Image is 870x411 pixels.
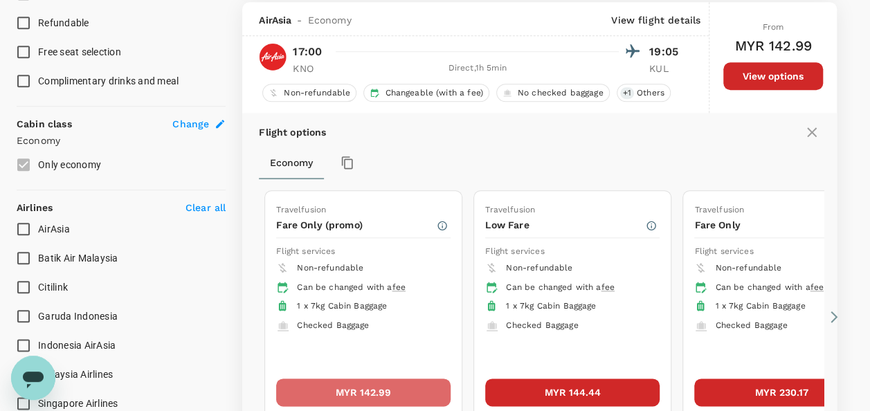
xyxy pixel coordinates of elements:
img: AK [259,43,287,71]
p: Flight options [259,125,326,139]
span: Non-refundable [297,263,363,273]
strong: Airlines [17,202,53,213]
span: fee [601,282,614,292]
p: Economy [17,134,226,147]
button: MYR 142.99 [276,378,451,406]
span: Indonesia AirAsia [38,340,116,351]
span: 1 x 7kg Cabin Baggage [715,301,805,311]
span: Singapore Airlines [38,398,118,409]
button: MYR 144.44 [485,378,660,406]
span: AirAsia [38,223,70,235]
p: 19:05 [649,44,684,60]
span: Travelfusion [694,205,744,214]
h6: MYR 142.99 [734,35,812,57]
span: Checked Baggage [715,320,787,330]
p: Clear all [185,201,226,214]
span: Non-refundable [278,87,356,99]
span: Change [172,117,209,131]
span: Garuda Indonesia [38,311,118,322]
div: Changeable (with a fee) [363,84,489,102]
p: 17:00 [293,44,322,60]
span: Non-refundable [715,263,781,273]
iframe: Button to launch messaging window [11,356,55,400]
span: - [291,13,307,27]
span: Non-refundable [506,263,572,273]
span: Refundable [38,17,89,28]
p: KUL [649,62,684,75]
span: No checked baggage [512,87,609,99]
strong: Cabin class [17,118,72,129]
span: + 1 [620,87,634,99]
div: Can be changed with a [715,281,858,295]
span: fee [810,282,823,292]
span: Batik Air Malaysia [38,253,118,264]
div: Can be changed with a [297,281,439,295]
p: Low Fare [485,218,645,232]
span: Travelfusion [276,205,326,214]
span: Flight services [485,246,544,256]
span: AirAsia [259,13,291,27]
span: From [763,22,784,32]
div: Can be changed with a [506,281,649,295]
span: Citilink [38,282,68,293]
span: 1 x 7kg Cabin Baggage [506,301,596,311]
span: Checked Baggage [506,320,578,330]
span: Flight services [694,246,753,256]
div: Non-refundable [262,84,356,102]
span: fee [392,282,405,292]
span: 1 x 7kg Cabin Baggage [297,301,387,311]
span: Checked Baggage [297,320,369,330]
div: No checked baggage [496,84,610,102]
div: +1Others [617,84,671,102]
span: Malaysia Airlines [38,369,113,380]
p: KNO [293,62,327,75]
div: Direct , 1h 5min [336,62,619,75]
span: Flight services [276,246,335,256]
span: Changeable (with a fee) [379,87,488,99]
span: Travelfusion [485,205,535,214]
button: View options [723,62,823,90]
button: MYR 230.17 [694,378,869,406]
button: Economy [259,146,324,179]
span: Only economy [38,159,101,170]
p: View flight details [611,13,700,27]
span: Complimentary drinks and meal [38,75,179,86]
span: Free seat selection [38,46,121,57]
span: Economy [307,13,351,27]
span: Others [631,87,670,99]
p: Fare Only (promo) [276,218,436,232]
p: Fare Only [694,218,854,232]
